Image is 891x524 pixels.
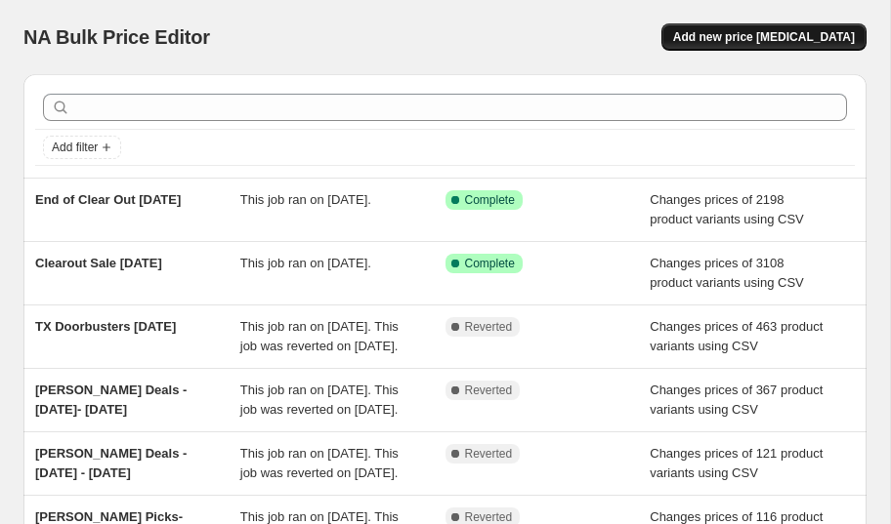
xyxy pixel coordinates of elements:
[465,383,513,398] span: Reverted
[240,319,399,353] span: This job ran on [DATE]. This job was reverted on [DATE].
[52,140,98,155] span: Add filter
[35,192,181,207] span: End of Clear Out [DATE]
[240,192,371,207] span: This job ran on [DATE].
[240,446,399,480] span: This job ran on [DATE]. This job was reverted on [DATE].
[465,256,515,271] span: Complete
[465,192,515,208] span: Complete
[240,256,371,270] span: This job ran on [DATE].
[673,29,855,45] span: Add new price [MEDICAL_DATA]
[23,26,210,48] span: NA Bulk Price Editor
[650,256,804,290] span: Changes prices of 3108 product variants using CSV
[650,446,823,480] span: Changes prices of 121 product variants using CSV
[35,256,162,270] span: Clearout Sale [DATE]
[35,446,187,480] span: [PERSON_NAME] Deals - [DATE] - [DATE]
[650,192,804,226] span: Changes prices of 2198 product variants using CSV
[661,23,867,51] button: Add new price [MEDICAL_DATA]
[650,319,823,353] span: Changes prices of 463 product variants using CSV
[35,319,176,334] span: TX Doorbusters [DATE]
[650,383,823,417] span: Changes prices of 367 product variants using CSV
[240,383,399,417] span: This job ran on [DATE]. This job was reverted on [DATE].
[465,319,513,335] span: Reverted
[43,136,121,159] button: Add filter
[465,446,513,462] span: Reverted
[35,383,187,417] span: [PERSON_NAME] Deals - [DATE]- [DATE]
